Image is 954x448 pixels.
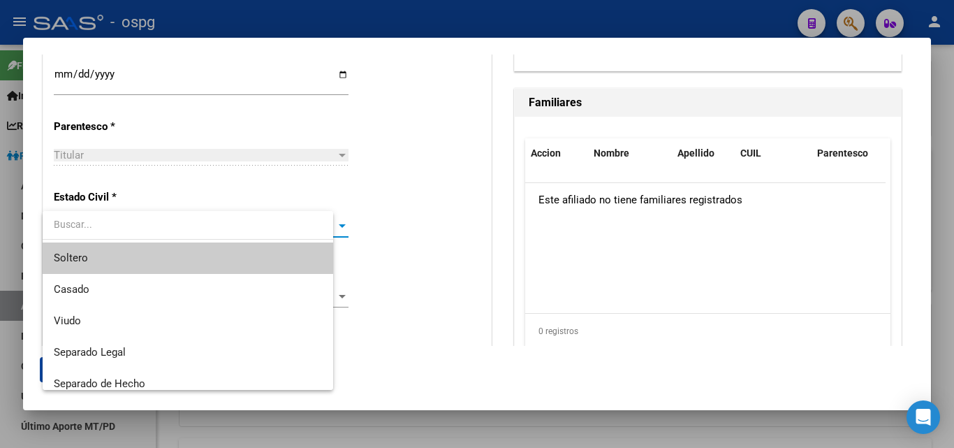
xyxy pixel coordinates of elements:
span: Soltero [54,252,88,264]
span: Casado [54,283,89,296]
div: Open Intercom Messenger [907,400,940,434]
input: dropdown search [43,210,333,239]
span: Separado de Hecho [54,377,145,390]
span: Separado Legal [54,346,126,359]
span: Viudo [54,315,81,327]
